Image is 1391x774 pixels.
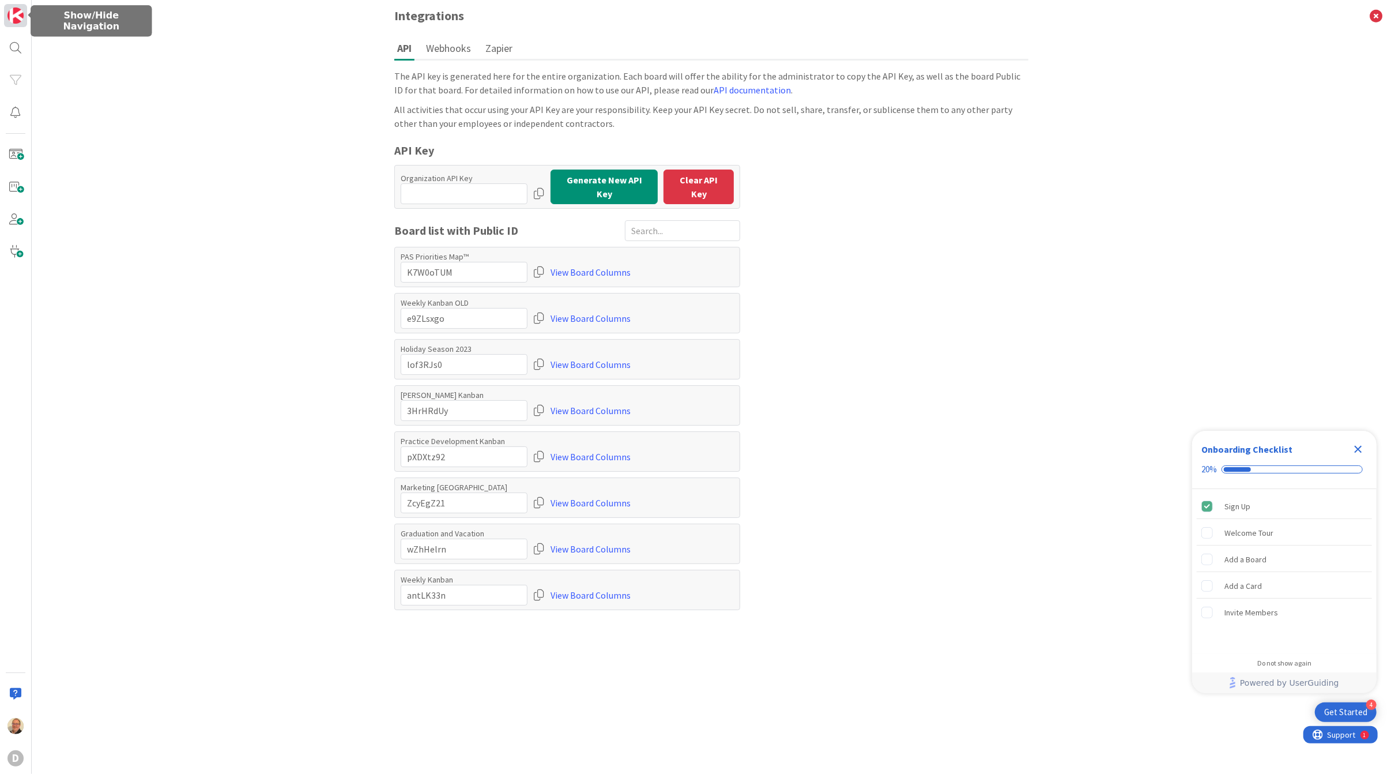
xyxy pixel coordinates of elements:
button: Webhooks [423,37,474,59]
a: View Board Columns [551,308,631,329]
a: View Board Columns [551,400,631,421]
span: Powered by UserGuiding [1240,676,1339,690]
div: Welcome Tour is incomplete. [1197,520,1372,546]
div: Add a Card [1224,579,1262,593]
div: Checklist items [1192,489,1377,651]
div: Add a Board is incomplete. [1197,547,1372,572]
input: Search... [625,220,740,241]
div: Add a Card is incomplete. [1197,573,1372,599]
img: Visit kanbanzone.com [7,7,24,24]
label: PAS Priorities Map™ [401,251,527,262]
a: View Board Columns [551,354,631,375]
a: View Board Columns [551,585,631,606]
a: View Board Columns [551,262,631,283]
button: Clear API Key [664,170,734,204]
div: The API key is generated here for the entire organization. Each board will offer the ability for ... [394,69,1028,97]
div: Close Checklist [1349,440,1367,459]
img: DP [7,718,24,734]
span: Board list with Public ID [394,222,518,239]
div: 4 [1366,700,1377,710]
div: All activities that occur using your API Key are your responsibility. Keep your API Key secret. D... [394,103,1028,130]
a: View Board Columns [551,493,631,513]
label: Holiday Season 2023 [401,344,527,354]
div: Invite Members [1224,606,1278,619]
div: Add a Board [1224,553,1266,566]
a: View Board Columns [551,446,631,467]
button: Generate New API Key [551,170,658,204]
div: Open Get Started checklist, remaining modules: 4 [1315,702,1377,722]
div: 20% [1201,464,1217,475]
div: Invite Members is incomplete. [1197,600,1372,625]
label: Marketing [GEOGRAPHIC_DATA] [401,482,527,493]
div: Footer [1192,672,1377,693]
label: [PERSON_NAME] Kanban [401,390,527,400]
div: Welcome Tour [1224,526,1273,540]
label: Organization API Key [401,173,527,183]
a: API documentation [714,84,791,96]
div: Do not show again [1257,659,1311,668]
span: Support [24,2,52,16]
h5: Show/Hide Navigation [35,10,147,32]
div: Onboarding Checklist [1201,442,1292,456]
div: 1 [60,5,63,14]
div: Sign Up is complete. [1197,494,1372,519]
button: API [394,37,414,61]
label: Weekly Kanban [401,574,527,585]
button: Zapier [482,37,515,59]
div: Checklist Container [1192,431,1377,693]
div: API Key [394,142,740,159]
div: Sign Up [1224,499,1250,513]
a: Powered by UserGuiding [1198,672,1371,693]
label: Graduation and Vacation [401,528,527,539]
a: View Board Columns [551,539,631,559]
div: Get Started [1324,707,1367,718]
label: Practice Development Kanban [401,436,527,446]
div: Checklist progress: 20% [1201,464,1367,475]
label: Weekly Kanban OLD [401,298,527,308]
div: D [7,750,24,767]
